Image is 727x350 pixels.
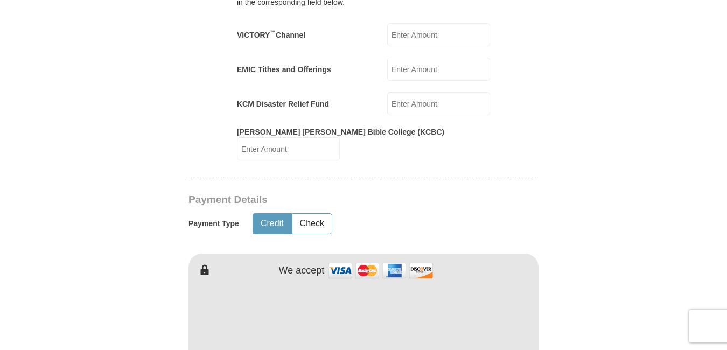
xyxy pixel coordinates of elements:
[237,30,305,40] label: VICTORY Channel
[327,259,435,282] img: credit cards accepted
[237,99,329,109] label: KCM Disaster Relief Fund
[188,219,239,228] h5: Payment Type
[253,214,291,234] button: Credit
[237,137,340,160] input: Enter Amount
[237,64,331,75] label: EMIC Tithes and Offerings
[188,194,463,206] h3: Payment Details
[387,58,490,81] input: Enter Amount
[270,29,276,36] sup: ™
[279,265,325,277] h4: We accept
[292,214,332,234] button: Check
[387,23,490,46] input: Enter Amount
[387,92,490,115] input: Enter Amount
[237,127,444,137] label: [PERSON_NAME] [PERSON_NAME] Bible College (KCBC)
